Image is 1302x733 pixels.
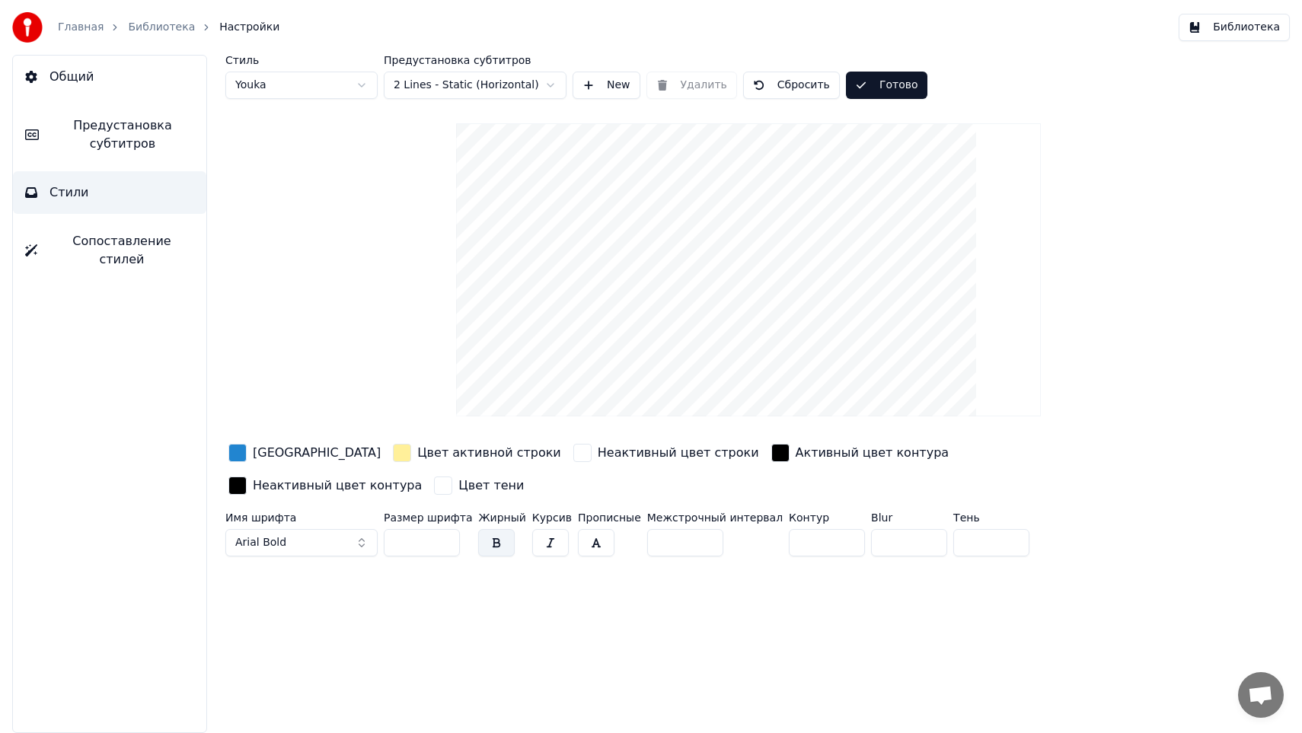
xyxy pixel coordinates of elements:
[846,72,927,99] button: Готово
[128,20,195,35] a: Библиотека
[12,12,43,43] img: youka
[871,512,947,523] label: Blur
[417,444,561,462] div: Цвет активной строки
[458,476,524,495] div: Цвет тени
[431,473,527,498] button: Цвет тени
[49,183,89,202] span: Стили
[253,476,422,495] div: Неактивный цвет контура
[743,72,840,99] button: Сбросить
[390,441,564,465] button: Цвет активной строки
[219,20,279,35] span: Настройки
[49,232,194,269] span: Сопоставление стилей
[58,20,279,35] nav: breadcrumb
[13,56,206,98] button: Общий
[13,104,206,165] button: Предустановка субтитров
[1238,672,1284,718] a: Открытый чат
[573,72,640,99] button: New
[578,512,641,523] label: Прописные
[384,55,566,65] label: Предустановка субтитров
[235,535,286,550] span: Arial Bold
[598,444,759,462] div: Неактивный цвет строки
[768,441,953,465] button: Активный цвет контура
[789,512,865,523] label: Контур
[953,512,1029,523] label: Тень
[532,512,572,523] label: Курсив
[796,444,949,462] div: Активный цвет контура
[51,116,194,153] span: Предустановка субтитров
[253,444,381,462] div: [GEOGRAPHIC_DATA]
[49,68,94,86] span: Общий
[13,171,206,214] button: Стили
[570,441,762,465] button: Неактивный цвет строки
[58,20,104,35] a: Главная
[647,512,783,523] label: Межстрочный интервал
[1179,14,1290,41] button: Библиотека
[225,441,384,465] button: [GEOGRAPHIC_DATA]
[478,512,525,523] label: Жирный
[225,512,378,523] label: Имя шрифта
[225,473,425,498] button: Неактивный цвет контура
[384,512,472,523] label: Размер шрифта
[225,55,378,65] label: Стиль
[13,220,206,281] button: Сопоставление стилей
